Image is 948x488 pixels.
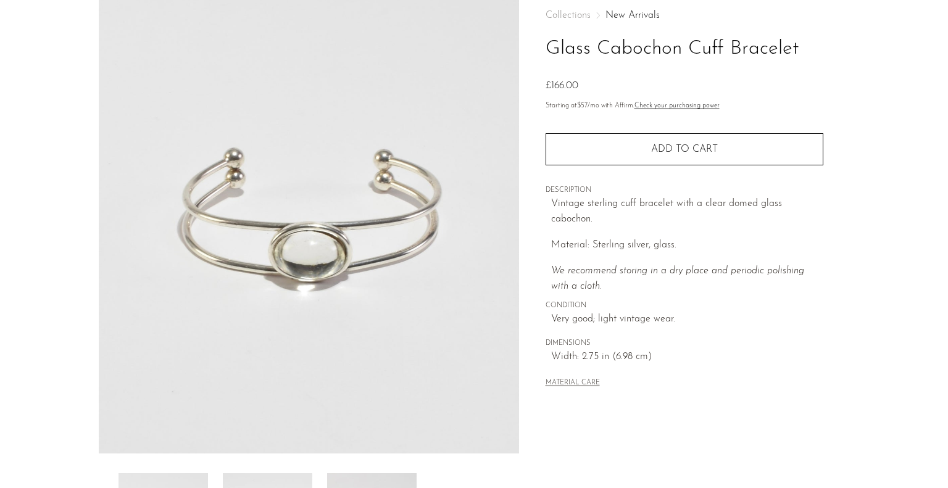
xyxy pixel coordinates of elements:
[551,312,823,328] span: Very good; light vintage wear.
[546,33,823,65] h1: Glass Cabochon Cuff Bracelet
[577,102,588,109] span: $57
[546,101,823,112] p: Starting at /mo with Affirm.
[546,10,591,20] span: Collections
[605,10,660,20] a: New Arrivals
[546,185,823,196] span: DESCRIPTION
[546,133,823,165] button: Add to cart
[551,266,804,292] i: We recommend storing in a dry place and periodic polishing with a cloth.
[546,338,823,349] span: DIMENSIONS
[546,10,823,20] nav: Breadcrumbs
[551,196,823,228] p: Vintage sterling cuff bracelet with a clear domed glass cabochon.
[546,81,578,91] span: £166.00
[551,238,823,254] p: Material: Sterling silver, glass.
[546,379,600,388] button: MATERIAL CARE
[651,144,718,154] span: Add to cart
[551,349,823,365] span: Width: 2.75 in (6.98 cm)
[634,102,720,109] a: Check your purchasing power - Learn more about Affirm Financing (opens in modal)
[546,300,823,312] span: CONDITION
